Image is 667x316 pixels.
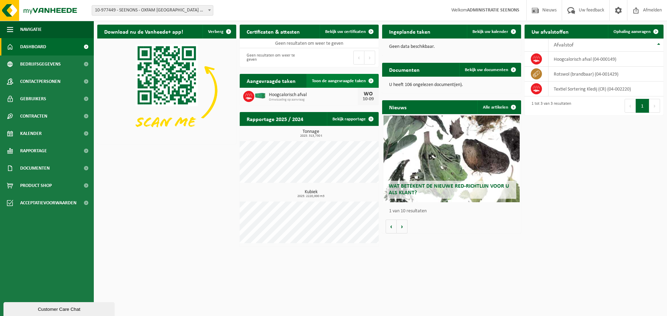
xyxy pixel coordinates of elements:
button: Vorige [386,220,397,233]
td: hoogcalorisch afval (04-000149) [549,52,664,67]
h2: Uw afvalstoffen [525,25,576,38]
span: Contactpersonen [20,73,60,90]
span: Navigatie [20,21,42,38]
h2: Certificaten & attesten [240,25,307,38]
span: Documenten [20,160,50,177]
span: Bedrijfsgegevens [20,55,61,73]
div: WO [361,91,375,97]
span: 2025: 313,730 t [243,134,379,138]
button: 1 [636,99,649,113]
button: Previous [353,51,364,65]
div: Geen resultaten om weer te geven [243,50,306,65]
h3: Tonnage [243,129,379,138]
td: rotswol (brandbaar) (04-001429) [549,67,664,82]
span: Hoogcalorisch afval [269,92,358,98]
p: 1 van 10 resultaten [389,209,518,214]
span: Toon de aangevraagde taken [312,79,366,83]
a: Bekijk uw certificaten [320,25,378,39]
span: Afvalstof [554,42,574,48]
span: Acceptatievoorwaarden [20,194,76,212]
span: Dashboard [20,38,46,55]
a: Bekijk rapportage [327,112,378,126]
a: Bekijk uw kalender [467,25,520,39]
span: Rapportage [20,142,47,160]
iframe: chat widget [3,301,116,316]
h2: Documenten [382,63,427,76]
span: Gebruikers [20,90,46,108]
span: Ophaling aanvragen [614,29,651,34]
span: Omwisseling op aanvraag [269,98,358,102]
h2: Rapportage 2025 / 2024 [240,112,310,126]
h3: Kubiek [243,190,379,198]
div: 1 tot 3 van 3 resultaten [528,98,571,113]
h2: Aangevraagde taken [240,74,303,87]
strong: ADMINISTRATIE SEENONS [467,8,519,13]
img: Download de VHEPlus App [97,39,236,143]
img: HK-XC-40-GN-00 [254,93,266,99]
td: Textiel Sortering Kledij (CR) (04-002220) [549,82,664,96]
button: Next [649,99,660,113]
span: Bekijk uw documenten [465,68,508,72]
button: Volgende [397,220,407,233]
div: 10-09 [361,97,375,102]
span: Bekijk uw kalender [472,29,508,34]
a: Wat betekent de nieuwe RED-richtlijn voor u als klant? [384,116,520,202]
span: Bekijk uw certificaten [325,29,366,34]
a: Ophaling aanvragen [608,25,663,39]
a: Alle artikelen [477,100,520,114]
span: 10-977449 - SEENONS - OXFAM YUNUS CENTER HAREN - HAREN [92,6,213,15]
h2: Nieuws [382,100,413,114]
button: Previous [625,99,636,113]
h2: Ingeplande taken [382,25,437,38]
a: Toon de aangevraagde taken [306,74,378,88]
span: Product Shop [20,177,52,194]
button: Next [364,51,375,65]
span: 2025: 2220,000 m3 [243,195,379,198]
td: Geen resultaten om weer te geven [240,39,379,48]
p: U heeft 106 ongelezen document(en). [389,83,514,87]
button: Verberg [203,25,236,39]
a: Bekijk uw documenten [459,63,520,77]
span: Kalender [20,125,42,142]
span: Wat betekent de nieuwe RED-richtlijn voor u als klant? [389,183,509,196]
span: 10-977449 - SEENONS - OXFAM YUNUS CENTER HAREN - HAREN [92,5,213,16]
span: Contracten [20,108,47,125]
h2: Download nu de Vanheede+ app! [97,25,190,38]
p: Geen data beschikbaar. [389,44,514,49]
span: Verberg [208,29,223,34]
